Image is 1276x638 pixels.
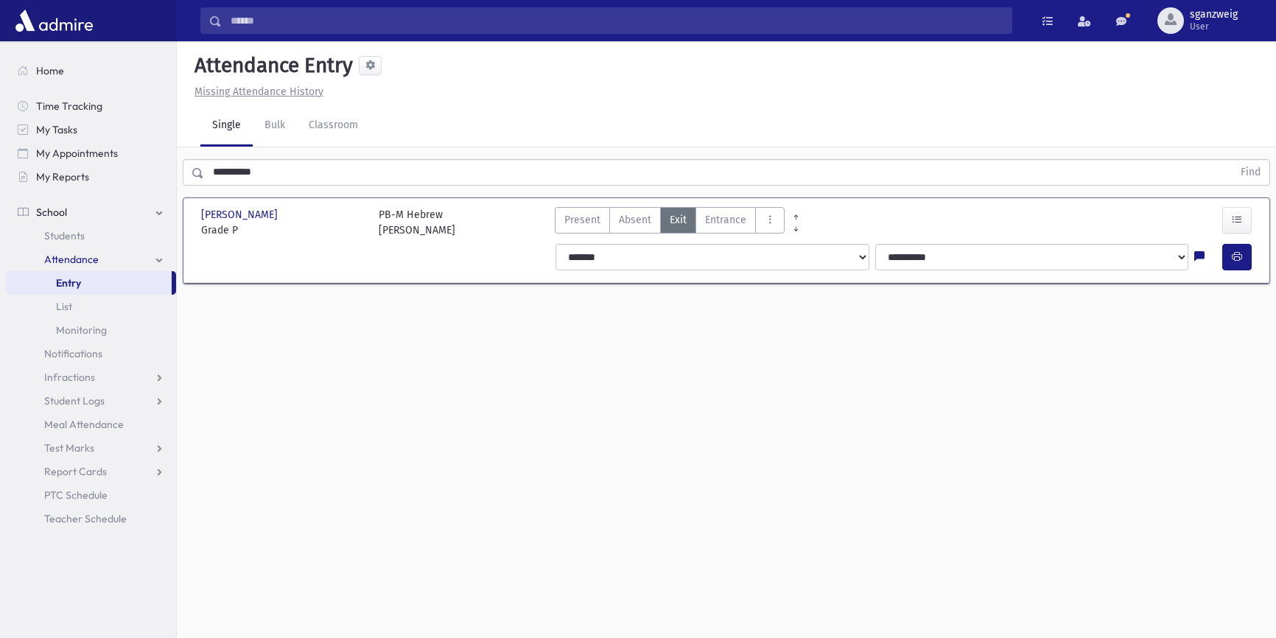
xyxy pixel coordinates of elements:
[36,170,89,183] span: My Reports
[44,347,102,360] span: Notifications
[6,389,176,413] a: Student Logs
[6,342,176,365] a: Notifications
[12,6,97,35] img: AdmirePro
[56,323,107,337] span: Monitoring
[6,118,176,141] a: My Tasks
[6,318,176,342] a: Monitoring
[201,222,364,238] span: Grade P
[44,512,127,525] span: Teacher Schedule
[6,271,172,295] a: Entry
[189,53,353,78] h5: Attendance Entry
[6,460,176,483] a: Report Cards
[1232,160,1269,185] button: Find
[555,207,785,238] div: AttTypes
[1190,9,1238,21] span: sganzweig
[6,59,176,83] a: Home
[6,200,176,224] a: School
[6,507,176,530] a: Teacher Schedule
[44,394,105,407] span: Student Logs
[6,413,176,436] a: Meal Attendance
[36,147,118,160] span: My Appointments
[194,85,323,98] u: Missing Attendance History
[705,212,746,228] span: Entrance
[44,371,95,384] span: Infractions
[6,141,176,165] a: My Appointments
[44,441,94,455] span: Test Marks
[297,105,370,147] a: Classroom
[36,64,64,77] span: Home
[670,212,687,228] span: Exit
[564,212,600,228] span: Present
[44,488,108,502] span: PTC Schedule
[6,224,176,248] a: Students
[56,276,81,290] span: Entry
[253,105,297,147] a: Bulk
[6,436,176,460] a: Test Marks
[44,229,85,242] span: Students
[222,7,1012,34] input: Search
[6,365,176,389] a: Infractions
[6,483,176,507] a: PTC Schedule
[201,207,281,222] span: [PERSON_NAME]
[379,207,455,238] div: PB-M Hebrew [PERSON_NAME]
[6,295,176,318] a: List
[36,99,102,113] span: Time Tracking
[189,85,323,98] a: Missing Attendance History
[36,123,77,136] span: My Tasks
[56,300,72,313] span: List
[6,248,176,271] a: Attendance
[6,165,176,189] a: My Reports
[619,212,651,228] span: Absent
[200,105,253,147] a: Single
[1190,21,1238,32] span: User
[44,418,124,431] span: Meal Attendance
[36,206,67,219] span: School
[44,465,107,478] span: Report Cards
[6,94,176,118] a: Time Tracking
[44,253,99,266] span: Attendance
